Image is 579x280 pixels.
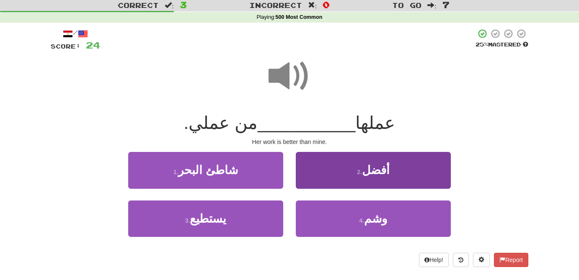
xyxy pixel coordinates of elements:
[392,1,421,9] span: To go
[357,169,362,175] small: 2 .
[359,217,364,224] small: 4 .
[86,40,100,50] span: 24
[51,43,81,50] span: Score:
[275,14,322,20] strong: 500 Most Common
[494,253,528,267] button: Report
[296,200,451,237] button: 4.وشم
[185,217,190,224] small: 3 .
[296,152,451,188] button: 2.أفضل
[190,212,226,225] span: يستطيع
[51,28,100,39] div: /
[308,2,317,9] span: :
[364,212,388,225] span: وشم
[476,41,528,49] div: Mastered
[118,1,159,9] span: Correct
[427,2,437,9] span: :
[258,113,356,133] span: __________
[165,2,174,9] span: :
[173,169,178,175] small: 1 .
[355,113,395,133] span: عملها
[128,200,283,237] button: 3.يستطيع
[178,164,238,177] span: شاطئ البحر
[419,253,449,267] button: Help!
[453,253,469,267] button: Round history (alt+y)
[184,113,258,133] span: من عملي.
[476,41,488,48] span: 25 %
[128,152,283,188] button: 1.شاطئ البحر
[51,138,528,146] div: Her work is better than mine.
[362,164,390,177] span: أفضل
[249,1,302,9] span: Incorrect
